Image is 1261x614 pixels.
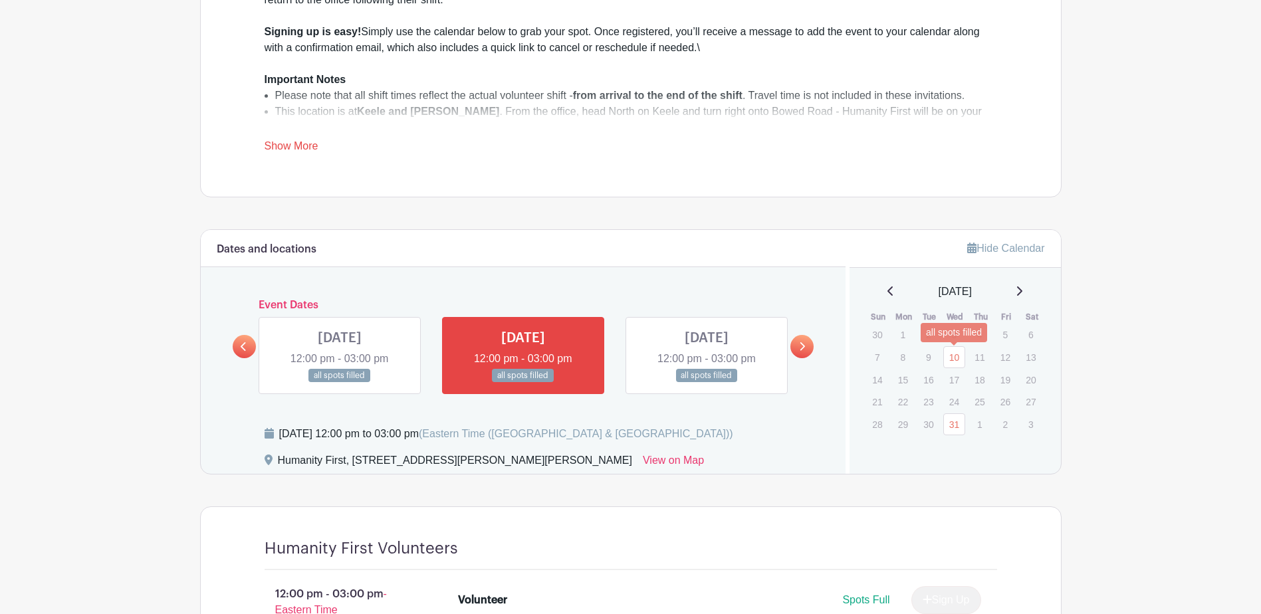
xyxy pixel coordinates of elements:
[943,413,965,435] a: 31
[943,369,965,390] p: 17
[275,88,997,104] li: Please note that all shift times reflect the actual volunteer shift - . Travel time is not includ...
[917,310,943,324] th: Tue
[994,391,1016,412] p: 26
[892,324,914,345] p: 1
[866,347,888,367] p: 7
[892,391,914,412] p: 22
[917,369,939,390] p: 16
[278,453,632,474] div: Humanity First, [STREET_ADDRESS][PERSON_NAME][PERSON_NAME]
[357,106,499,117] strong: Keele and [PERSON_NAME]
[917,391,939,412] p: 23
[921,323,987,342] div: all spots filled
[994,347,1016,367] p: 12
[1020,369,1042,390] p: 20
[217,243,316,256] h6: Dates and locations
[265,140,318,157] a: Show More
[1020,414,1042,435] p: 3
[968,310,994,324] th: Thu
[275,104,997,136] li: This location is at . From the office, head North on Keele and turn right onto Bowed Road - Human...
[265,26,362,37] strong: Signing up is easy!
[969,414,990,435] p: 1
[265,74,346,85] strong: Important Notes
[969,369,990,390] p: 18
[892,347,914,367] p: 8
[892,414,914,435] p: 29
[994,369,1016,390] p: 19
[279,426,733,442] div: [DATE] 12:00 pm to 03:00 pm
[994,310,1020,324] th: Fri
[943,346,965,368] a: 10
[1020,324,1042,345] p: 6
[939,284,972,300] span: [DATE]
[573,90,743,101] strong: from arrival to the end of the shift
[917,347,939,367] p: 9
[943,391,965,412] p: 24
[994,414,1016,435] p: 2
[917,414,939,435] p: 30
[866,414,888,435] p: 28
[256,299,791,312] h6: Event Dates
[943,310,969,324] th: Wed
[969,391,990,412] p: 25
[866,369,888,390] p: 14
[265,24,997,88] div: Simply use the calendar below to grab your spot. Once registered, you’ll receive a message to add...
[419,428,733,439] span: (Eastern Time ([GEOGRAPHIC_DATA] & [GEOGRAPHIC_DATA]))
[967,243,1044,254] a: Hide Calendar
[891,310,917,324] th: Mon
[1020,391,1042,412] p: 27
[643,453,704,474] a: View on Map
[458,592,507,608] div: Volunteer
[866,391,888,412] p: 21
[866,324,888,345] p: 30
[917,324,939,345] p: 2
[994,324,1016,345] p: 5
[1020,347,1042,367] p: 13
[1019,310,1045,324] th: Sat
[265,539,458,558] h4: Humanity First Volunteers
[969,347,990,367] p: 11
[865,310,891,324] th: Sun
[842,594,889,605] span: Spots Full
[892,369,914,390] p: 15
